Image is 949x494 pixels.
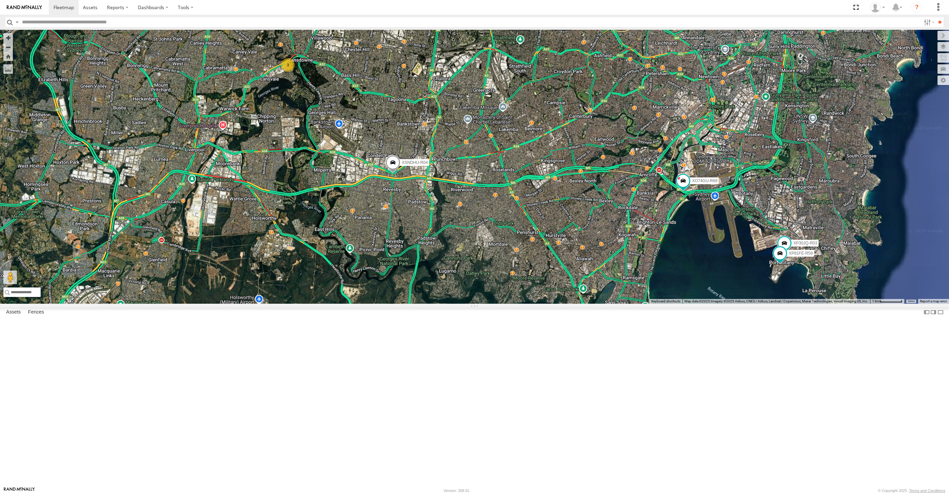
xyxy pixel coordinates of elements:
[911,2,922,13] i: ?
[7,5,42,10] img: rand-logo.svg
[3,271,17,284] button: Drag Pegman onto the map to open Street View
[14,17,20,27] label: Search Query
[923,307,930,317] label: Dock Summary Table to the Left
[937,307,944,317] label: Hide Summary Table
[937,76,949,85] label: Map Settings
[789,251,813,256] span: XP81FE-R59
[3,307,24,317] label: Assets
[930,307,937,317] label: Dock Summary Table to the Right
[3,64,13,74] label: Measure
[684,299,868,303] span: Map data ©2025 Imagery ©2025 Airbus, CNES / Airbus, Landsat / Copernicus, Maxar Technologies, Vex...
[908,300,915,303] a: Terms (opens in new tab)
[793,241,817,245] span: XP30JQ-R03
[909,489,945,493] a: Terms and Conditions
[3,42,13,52] button: Zoom out
[692,178,717,183] span: XO74GU-R69
[281,58,295,72] div: 3
[444,489,469,493] div: Version: 308.01
[878,489,945,493] div: © Copyright 2025 -
[868,2,887,13] div: Quang MAC
[4,487,35,494] a: Visit our Website
[870,299,904,304] button: Map Scale: 1 km per 63 pixels
[920,299,947,303] a: Report a map error
[3,52,13,61] button: Zoom Home
[872,299,880,303] span: 1 km
[921,17,936,27] label: Search Filter Options
[651,299,680,304] button: Keyboard shortcuts
[402,160,428,165] span: XSNDHU-R04
[3,33,13,42] button: Zoom in
[25,307,47,317] label: Fences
